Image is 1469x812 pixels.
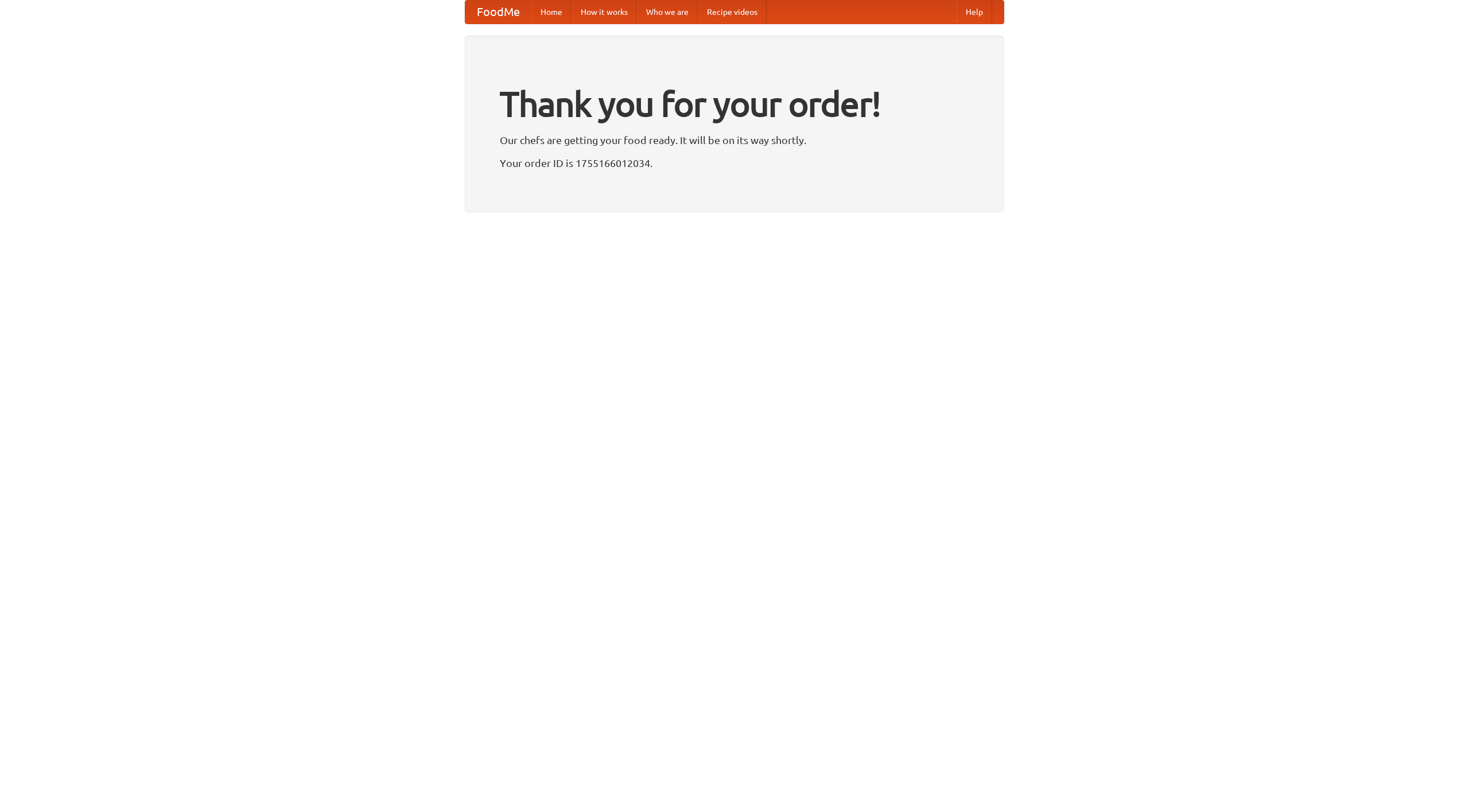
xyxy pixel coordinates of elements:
h1: Thank you for your order! [500,76,969,131]
a: How it works [572,1,637,24]
a: Who we are [637,1,698,24]
a: Help [957,1,992,24]
a: Recipe videos [698,1,767,24]
p: Your order ID is 1755166012034. [500,154,969,172]
a: FoodMe [465,1,531,24]
a: Home [531,1,572,24]
p: Our chefs are getting your food ready. It will be on its way shortly. [500,131,969,149]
